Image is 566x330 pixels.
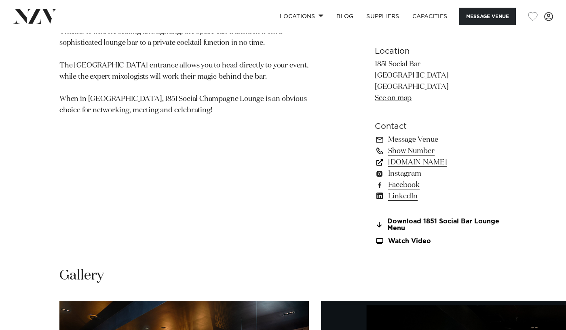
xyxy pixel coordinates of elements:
a: See on map [375,95,412,102]
a: Facebook [375,179,507,191]
p: 1851 Social Bar [GEOGRAPHIC_DATA] [GEOGRAPHIC_DATA] [375,59,507,104]
img: nzv-logo.png [13,9,57,23]
a: LinkedIn [375,191,507,202]
h6: Location [375,45,507,57]
h2: Gallery [59,267,104,285]
a: SUPPLIERS [360,8,405,25]
a: BLOG [330,8,360,25]
a: Message Venue [375,134,507,145]
a: Instagram [375,168,507,179]
a: Show Number [375,145,507,157]
h6: Contact [375,120,507,132]
a: Capacities [406,8,454,25]
a: Watch Video [375,238,507,245]
button: Message Venue [459,8,516,25]
a: [DOMAIN_NAME] [375,157,507,168]
a: Locations [273,8,330,25]
a: Download 1851 Social Bar Lounge Menu [375,218,507,232]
